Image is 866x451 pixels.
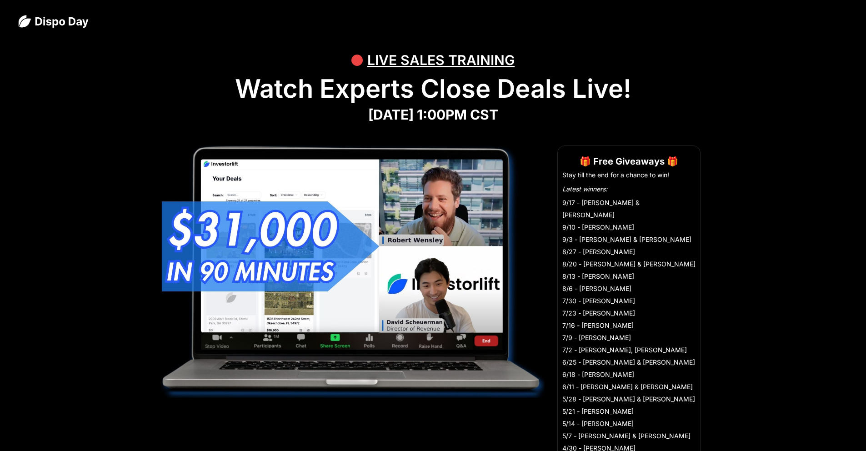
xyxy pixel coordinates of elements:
li: Stay till the end for a chance to win! [562,170,696,180]
em: Latest winners: [562,185,607,193]
strong: 🎁 Free Giveaways 🎁 [580,156,678,167]
div: LIVE SALES TRAINING [367,46,515,74]
h1: Watch Experts Close Deals Live! [18,74,848,104]
strong: [DATE] 1:00PM CST [368,106,498,123]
